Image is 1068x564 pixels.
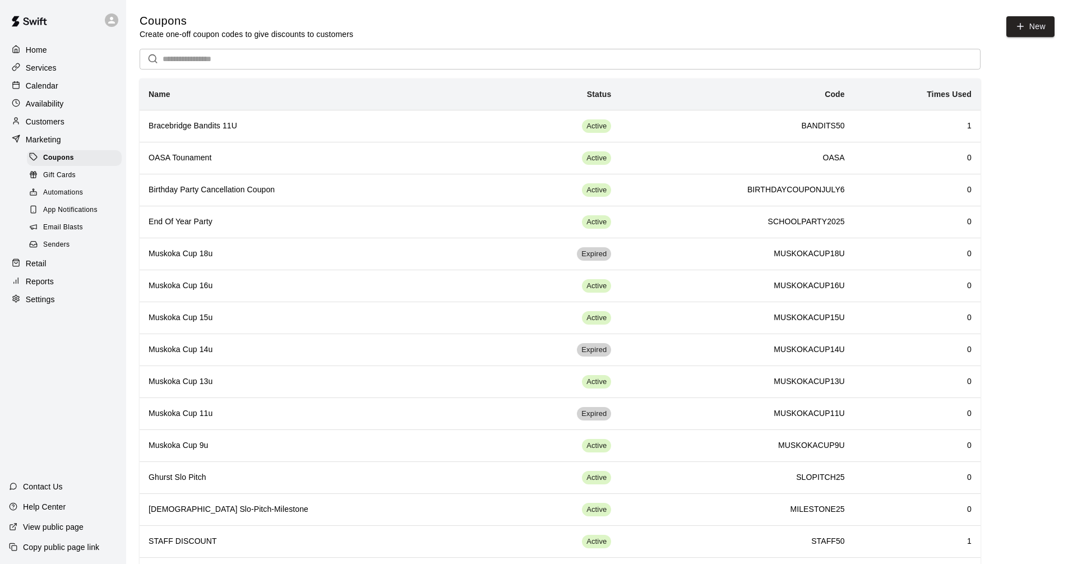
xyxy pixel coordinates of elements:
[629,408,844,420] h6: MUSKOKACUP11U
[26,44,47,56] p: Home
[582,281,611,292] span: Active
[863,376,972,388] h6: 0
[140,13,353,29] h5: Coupons
[577,409,611,419] span: Expired
[582,121,611,132] span: Active
[23,481,63,492] p: Contact Us
[629,344,844,356] h6: MUSKOKACUP14U
[27,167,126,184] a: Gift Cards
[149,248,490,260] h6: Muskoka Cup 18u
[9,273,117,290] div: Reports
[23,521,84,533] p: View public page
[577,249,611,260] span: Expired
[629,216,844,228] h6: SCHOOLPARTY2025
[43,152,74,164] span: Coupons
[629,376,844,388] h6: MUSKOKACUP13U
[9,113,117,130] a: Customers
[629,248,844,260] h6: MUSKOKACUP18U
[23,501,66,512] p: Help Center
[582,441,611,451] span: Active
[149,216,490,228] h6: End Of Year Party
[863,184,972,196] h6: 0
[629,535,844,548] h6: STAFF50
[26,80,58,91] p: Calendar
[23,542,99,553] p: Copy public page link
[629,503,844,516] h6: MILESTONE25
[43,205,98,216] span: App Notifications
[149,312,490,324] h6: Muskoka Cup 15u
[27,150,122,166] div: Coupons
[140,29,353,40] p: Create one-off coupon codes to give discounts to customers
[927,90,972,99] b: Times Used
[9,77,117,94] a: Calendar
[149,535,490,548] h6: STAFF DISCOUNT
[1006,16,1055,37] button: New
[863,312,972,324] h6: 0
[26,258,47,269] p: Retail
[149,280,490,292] h6: Muskoka Cup 16u
[43,222,83,233] span: Email Blasts
[26,276,54,287] p: Reports
[27,237,122,253] div: Senders
[149,440,490,452] h6: Muskoka Cup 9u
[863,503,972,516] h6: 0
[149,376,490,388] h6: Muskoka Cup 13u
[863,280,972,292] h6: 0
[582,377,611,387] span: Active
[582,313,611,323] span: Active
[629,280,844,292] h6: MUSKOKACUP16U
[863,344,972,356] h6: 0
[43,170,76,181] span: Gift Cards
[582,185,611,196] span: Active
[149,471,490,484] h6: Ghurst Slo Pitch
[9,291,117,308] a: Settings
[27,202,126,219] a: App Notifications
[26,62,57,73] p: Services
[9,41,117,58] a: Home
[149,152,490,164] h6: OASA Tounament
[27,168,122,183] div: Gift Cards
[27,184,126,202] a: Automations
[863,408,972,420] h6: 0
[582,153,611,164] span: Active
[26,116,64,127] p: Customers
[149,184,490,196] h6: Birthday Party Cancellation Coupon
[863,440,972,452] h6: 0
[863,248,972,260] h6: 0
[863,120,972,132] h6: 1
[9,59,117,76] a: Services
[9,95,117,112] a: Availability
[629,440,844,452] h6: MUSKOKACUP9U
[149,120,490,132] h6: Bracebridge Bandits 11U
[582,537,611,547] span: Active
[582,217,611,228] span: Active
[149,408,490,420] h6: Muskoka Cup 11u
[26,98,64,109] p: Availability
[863,535,972,548] h6: 1
[629,312,844,324] h6: MUSKOKACUP15U
[149,90,170,99] b: Name
[43,239,70,251] span: Senders
[27,219,126,237] a: Email Blasts
[582,473,611,483] span: Active
[149,344,490,356] h6: Muskoka Cup 14u
[43,187,83,198] span: Automations
[587,90,612,99] b: Status
[863,152,972,164] h6: 0
[629,152,844,164] h6: OASA
[9,131,117,148] a: Marketing
[27,202,122,218] div: App Notifications
[863,216,972,228] h6: 0
[825,90,845,99] b: Code
[26,134,61,145] p: Marketing
[9,255,117,272] a: Retail
[629,184,844,196] h6: BIRTHDAYCOUPONJULY6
